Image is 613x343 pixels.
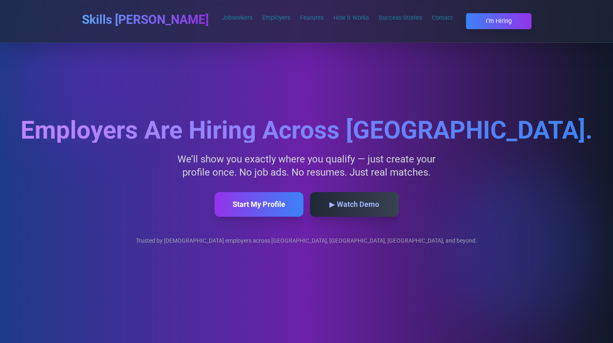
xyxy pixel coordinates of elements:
[379,14,422,21] a: Success Stories
[262,14,290,21] a: Employers
[21,236,592,245] div: Trusted by [DEMOGRAPHIC_DATA] employers across [GEOGRAPHIC_DATA], [GEOGRAPHIC_DATA], [GEOGRAPHIC_...
[82,12,209,27] h1: Skills [PERSON_NAME]
[300,14,324,21] a: Features
[21,118,592,143] h2: Employers Are Hiring Across [GEOGRAPHIC_DATA].
[168,153,445,179] p: We’ll show you exactly where you qualify — just create your profile once. No job ads. No resumes....
[333,14,369,21] a: How it Works
[214,192,303,217] button: Start My Profile
[222,14,252,21] a: Jobseekers
[466,13,531,29] button: I’m Hiring
[310,192,399,217] button: ▶ Watch Demo
[432,14,453,21] a: Contact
